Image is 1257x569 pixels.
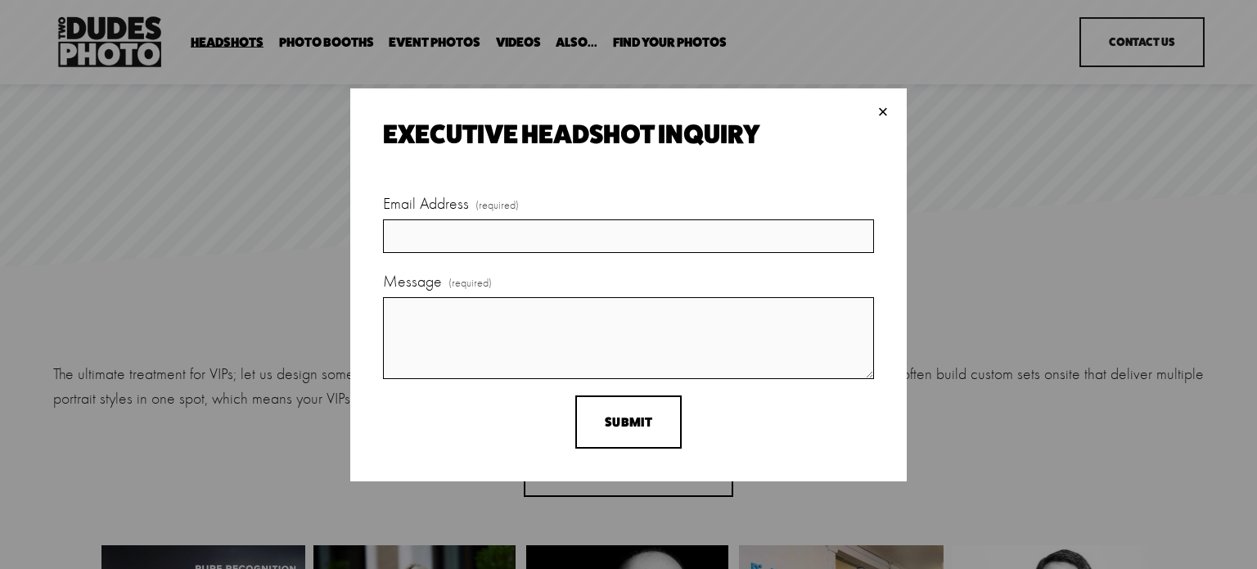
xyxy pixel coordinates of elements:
[874,103,892,121] div: Close
[605,414,652,430] span: Submit
[383,192,469,216] span: Email Address
[575,395,681,449] button: SubmitSubmit
[383,269,442,294] span: Message
[475,196,519,214] span: (required)
[448,274,492,291] span: (required)
[383,121,856,147] div: Executive Headshot Inquiry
